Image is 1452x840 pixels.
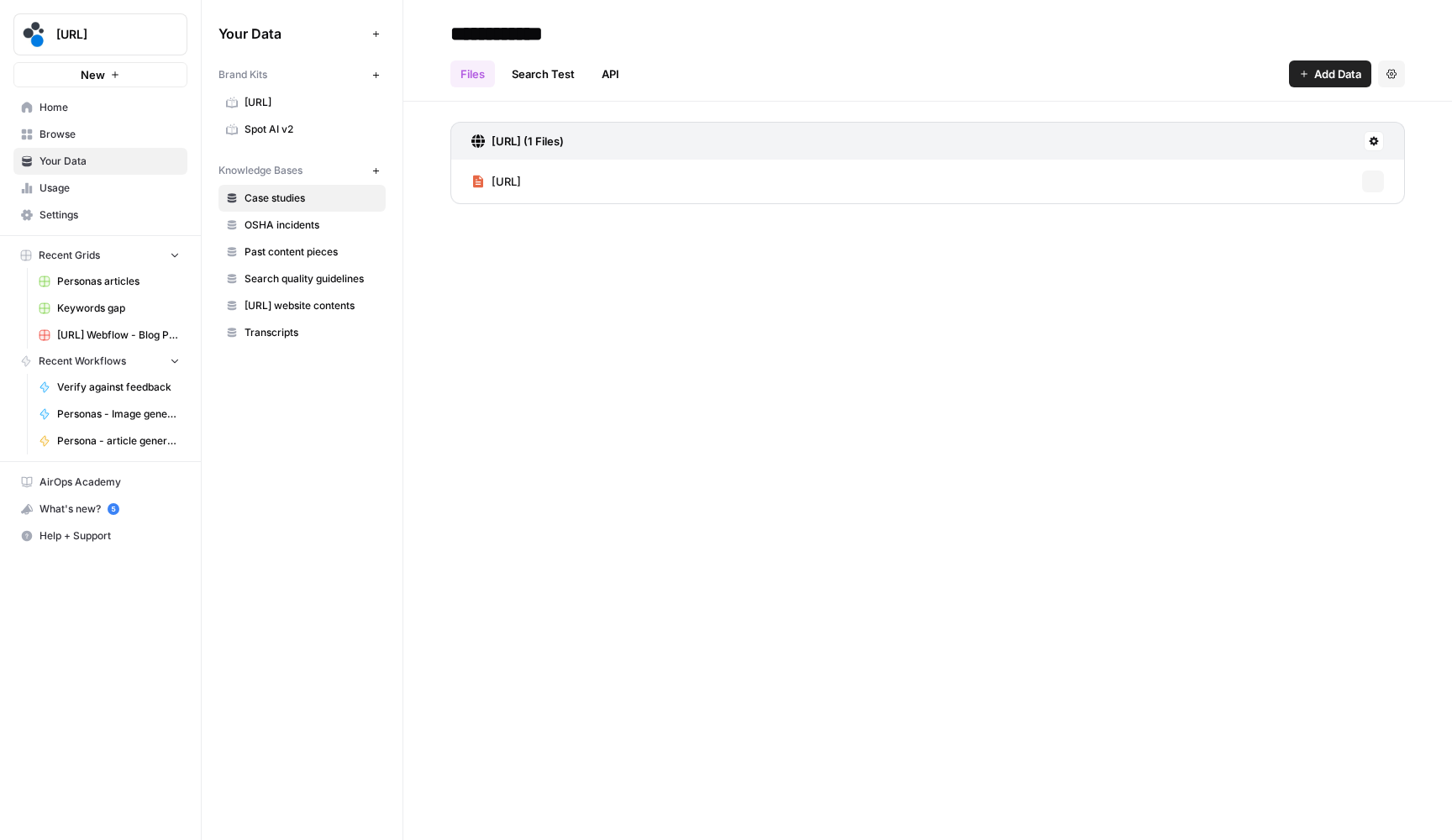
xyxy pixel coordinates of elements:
[13,243,187,268] button: Recent Grids
[14,496,187,522] div: What's new?
[13,148,187,175] a: Your Data
[31,401,187,428] a: Personas - Image generator
[245,298,378,313] span: [URL] website contents
[13,349,187,374] button: Recent Workflows
[57,380,180,395] span: Verify against feedback
[218,319,386,346] a: Transcripts
[39,127,180,142] span: Browse
[218,163,302,178] span: Knowledge Bases
[31,428,187,454] a: Persona - article generation
[218,239,386,265] a: Past content pieces
[1289,60,1371,87] button: Add Data
[471,160,521,203] a: [URL]
[13,94,187,121] a: Home
[218,292,386,319] a: [URL] website contents
[57,433,180,449] span: Persona - article generation
[39,154,180,169] span: Your Data
[245,244,378,260] span: Past content pieces
[31,322,187,349] a: [URL] Webflow - Blog Posts Refresh
[218,116,386,143] a: Spot AI v2
[111,505,115,513] text: 5
[245,218,378,233] span: OSHA incidents
[13,13,187,55] button: Workspace: spot.ai
[13,62,187,87] button: New
[31,295,187,322] a: Keywords gap
[81,66,105,83] span: New
[218,265,386,292] a: Search quality guidelines
[245,271,378,286] span: Search quality guidelines
[39,181,180,196] span: Usage
[56,26,158,43] span: [URL]
[1314,66,1361,82] span: Add Data
[57,274,180,289] span: Personas articles
[218,67,267,82] span: Brand Kits
[218,89,386,116] a: [URL]
[39,100,180,115] span: Home
[245,191,378,206] span: Case studies
[13,469,187,496] a: AirOps Academy
[13,175,187,202] a: Usage
[450,60,495,87] a: Files
[13,496,187,522] button: What's new? 5
[245,325,378,340] span: Transcripts
[31,268,187,295] a: Personas articles
[218,212,386,239] a: OSHA incidents
[39,528,180,543] span: Help + Support
[19,19,50,50] img: spot.ai Logo
[57,301,180,316] span: Keywords gap
[13,522,187,549] button: Help + Support
[245,122,378,137] span: Spot AI v2
[13,121,187,148] a: Browse
[57,328,180,343] span: [URL] Webflow - Blog Posts Refresh
[245,95,378,110] span: [URL]
[39,354,126,369] span: Recent Workflows
[492,133,564,150] h3: [URL] (1 Files)
[218,185,386,212] a: Case studies
[471,123,564,160] a: [URL] (1 Files)
[592,60,629,87] a: API
[492,173,521,190] span: [URL]
[39,475,180,490] span: AirOps Academy
[39,207,180,223] span: Settings
[39,248,100,263] span: Recent Grids
[502,60,585,87] a: Search Test
[218,24,366,44] span: Your Data
[57,407,180,422] span: Personas - Image generator
[31,374,187,401] a: Verify against feedback
[108,503,119,515] a: 5
[13,202,187,228] a: Settings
